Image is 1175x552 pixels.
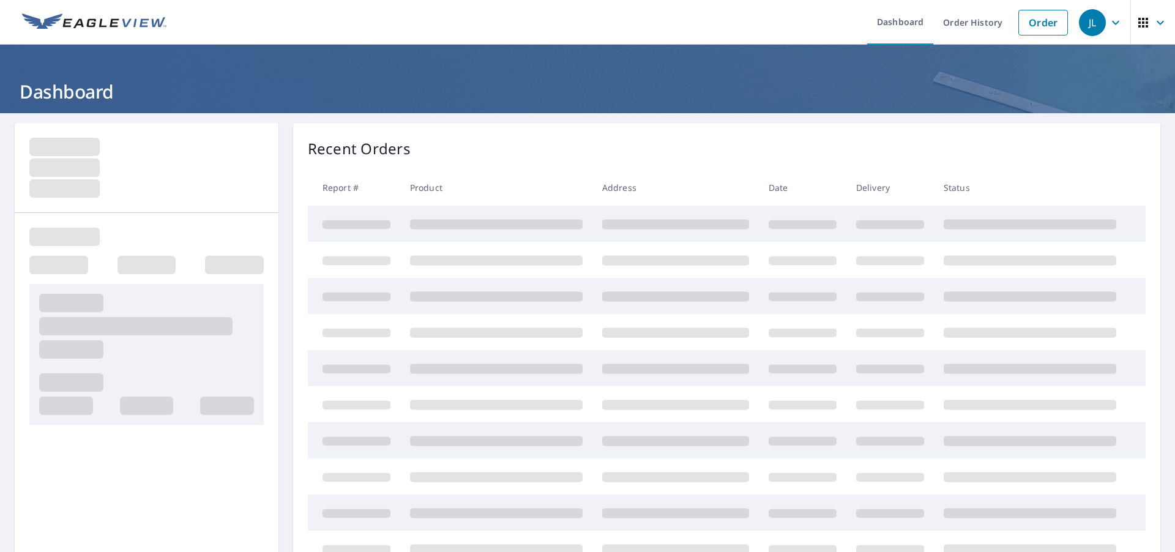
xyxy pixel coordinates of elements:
a: Order [1018,10,1068,35]
th: Address [592,170,759,206]
div: JL [1079,9,1106,36]
th: Date [759,170,846,206]
p: Recent Orders [308,138,411,160]
th: Product [400,170,592,206]
th: Status [934,170,1126,206]
th: Delivery [846,170,934,206]
th: Report # [308,170,400,206]
h1: Dashboard [15,79,1160,104]
img: EV Logo [22,13,166,32]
